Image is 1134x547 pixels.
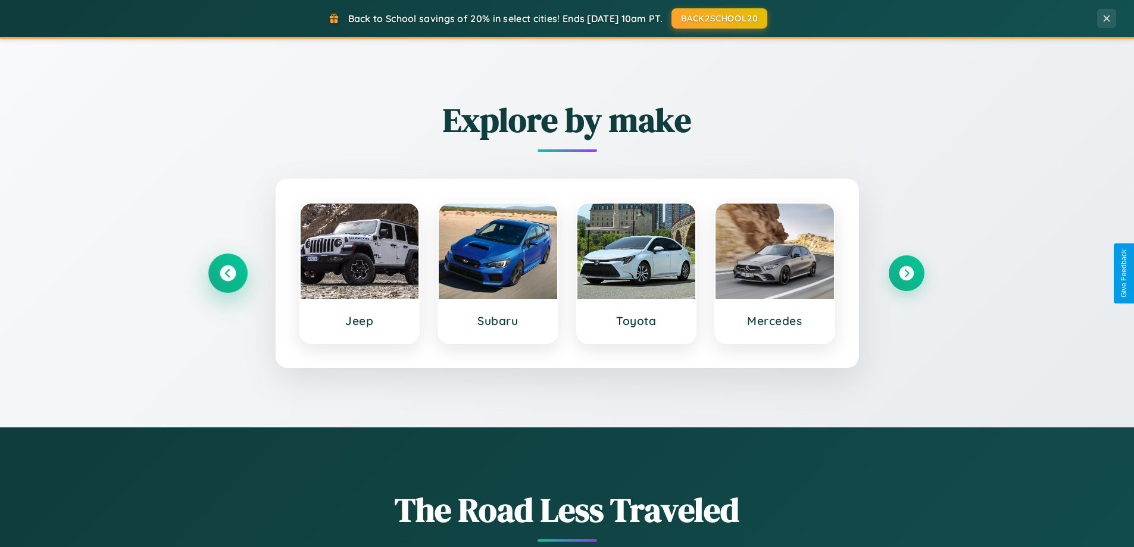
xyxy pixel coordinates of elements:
[210,97,924,143] h2: Explore by make
[210,487,924,533] h1: The Road Less Traveled
[1120,249,1128,298] div: Give Feedback
[671,8,767,29] button: BACK2SCHOOL20
[589,314,684,328] h3: Toyota
[313,314,407,328] h3: Jeep
[727,314,822,328] h3: Mercedes
[451,314,545,328] h3: Subaru
[348,12,663,24] span: Back to School savings of 20% in select cities! Ends [DATE] 10am PT.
